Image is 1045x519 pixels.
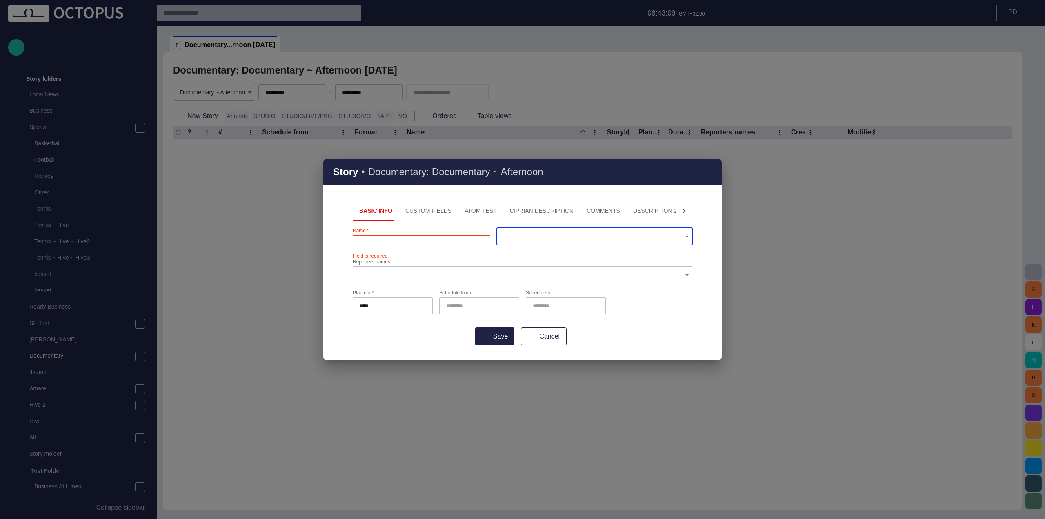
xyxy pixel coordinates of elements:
[475,327,514,345] button: Save
[399,201,458,221] button: Custom Fields
[368,166,543,178] h3: Documentary: Documentary ~ Afternoon
[353,252,387,261] p: Field is required
[681,231,693,242] button: Open
[323,159,722,360] div: Story
[353,227,369,234] label: Name
[353,290,374,296] label: Plan dur
[681,269,693,281] button: Open
[526,290,551,296] label: Schedule to
[627,201,683,221] button: Description 2
[353,258,390,265] label: Reporters names
[361,166,365,178] h3: •
[353,201,399,221] button: Basic Info
[333,166,358,178] h2: Story
[439,290,471,296] label: Schedule from
[458,201,503,221] button: ATOM Test
[521,327,567,345] button: Cancel
[503,201,580,221] button: Ciprian description
[580,201,627,221] button: Comments
[323,159,722,185] div: Story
